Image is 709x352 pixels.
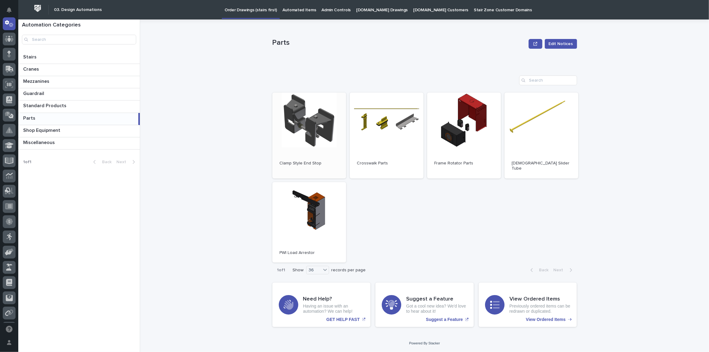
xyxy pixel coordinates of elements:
img: Workspace Logo [32,3,43,14]
p: Shop Equipment [23,126,62,133]
img: 1736555164131-43832dd5-751b-4058-ba23-39d91318e5a0 [6,94,17,105]
a: View Ordered Items [479,283,577,327]
h3: Need Help? [303,296,364,303]
p: Welcome 👋 [6,24,111,34]
img: Stacker [6,6,18,18]
span: Next [116,160,130,164]
a: StairsStairs [18,52,140,64]
p: Frame Rotator Parts [434,161,494,166]
a: Frame Rotator Parts [427,93,501,178]
p: Got a cool new idea? We'd love to hear about it! [406,304,467,314]
a: Powered byPylon [43,112,74,117]
a: MezzaninesMezzanines [18,76,140,88]
h3: View Ordered Items [509,296,571,303]
a: Powered By Stacker [409,341,440,345]
p: Parts [272,38,526,47]
div: Start new chat [21,94,100,100]
div: 🔗 [38,77,43,82]
button: Next [114,159,140,165]
span: Back [98,160,112,164]
a: PWI Load Arrestor [272,182,346,263]
a: CranesCranes [18,64,140,76]
span: Help Docs [12,77,33,83]
p: Mezzanines [23,77,51,84]
a: Clamp Style End Stop [272,93,346,178]
span: Next [554,268,567,272]
p: View Ordered Items [526,317,565,322]
p: Parts [23,114,37,121]
a: MiscellaneousMiscellaneous [18,137,140,150]
a: Standard ProductsStandard Products [18,100,140,113]
span: Back [536,268,549,272]
p: Miscellaneous [23,139,56,146]
p: Suggest a Feature [426,317,463,322]
input: Search [22,35,136,44]
button: Back [526,267,551,273]
span: Edit Notices [549,41,573,47]
div: We're available if you need us! [21,100,77,105]
p: Show [293,268,304,273]
button: Edit Notices [545,39,577,49]
a: GET HELP FAST [272,283,371,327]
p: Guardrail [23,90,45,97]
div: 36 [307,267,321,273]
h1: Automation Categories [22,22,136,29]
button: Notifications [3,4,16,16]
p: Clamp Style End Stop [280,161,339,166]
a: 📖Help Docs [4,74,36,85]
a: PartsParts [18,113,140,125]
p: Previously ordered items can be redrawn or duplicated. [509,304,571,314]
p: 1 of 1 [18,155,36,170]
input: Search [519,76,577,85]
p: How can we help? [6,34,111,44]
button: Back [88,159,114,165]
div: 📖 [6,77,11,82]
a: GuardrailGuardrail [18,88,140,100]
h2: 03. Design Automations [54,7,102,12]
p: Having an issue with an automation? We can help! [303,304,364,314]
p: Standard Products [23,102,68,109]
button: Next [551,267,577,273]
h3: Suggest a Feature [406,296,467,303]
span: Pylon [61,113,74,117]
p: Crosswalk Parts [357,161,416,166]
p: records per page [331,268,366,273]
p: [DEMOGRAPHIC_DATA] Slider Tube [512,161,571,171]
p: Cranes [23,65,40,72]
p: 1 of 1 [272,263,290,278]
p: GET HELP FAST [326,317,360,322]
a: 🔗Onboarding Call [36,74,80,85]
div: Notifications [8,7,16,17]
a: Shop EquipmentShop Equipment [18,125,140,137]
p: PWI Load Arrestor [280,250,339,255]
a: Suggest a Feature [375,283,474,327]
a: [DEMOGRAPHIC_DATA] Slider Tube [505,93,578,178]
a: Crosswalk Parts [350,93,424,178]
button: Open support chat [3,323,16,336]
button: Start new chat [104,96,111,103]
span: Onboarding Call [44,77,78,83]
p: Stairs [23,53,38,60]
